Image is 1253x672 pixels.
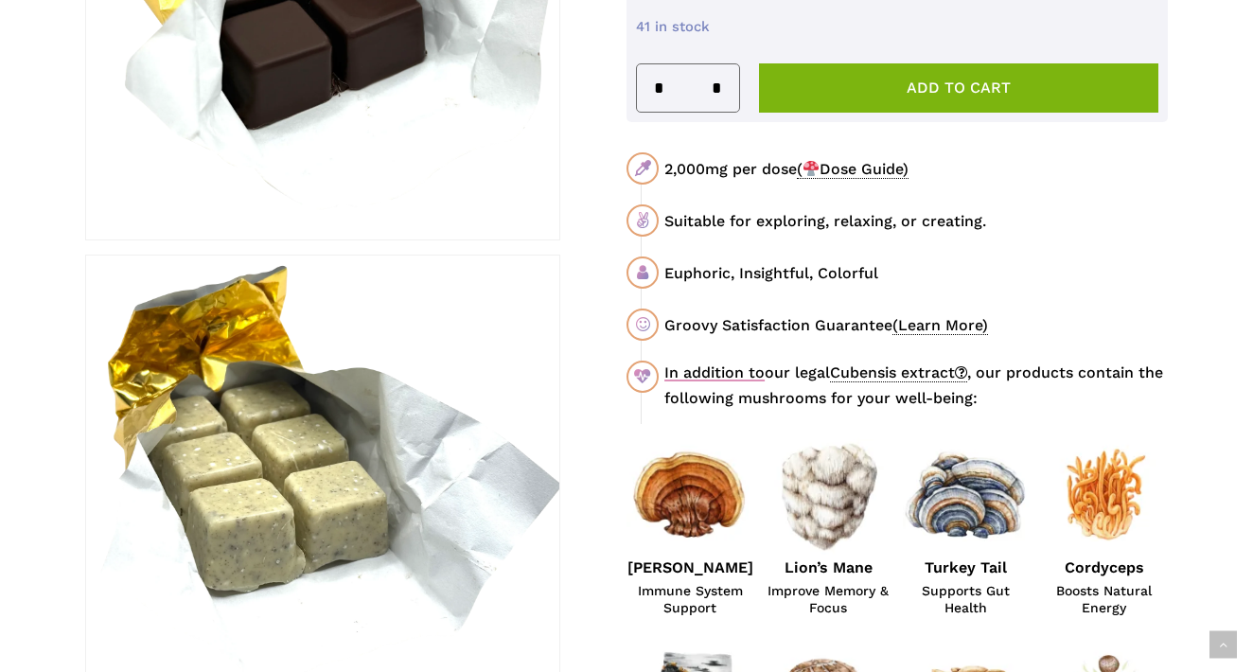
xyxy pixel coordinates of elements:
[626,582,753,616] span: Immune System Support
[626,433,753,559] img: Red Reishi Mushroom Illustration
[670,64,706,112] input: Product quantity
[1065,558,1144,576] strong: Cordyceps
[785,558,873,576] strong: Lion’s Mane
[759,63,1158,113] button: Add to cart
[636,13,1158,55] p: 41 in stock
[1041,433,1168,559] img: Cordyceps Mushroom Illustration
[664,363,765,381] u: In addition to
[1041,582,1168,616] span: Boosts Natural Energy
[1209,631,1237,659] a: Back to top
[892,316,988,335] span: (Learn More)
[903,582,1030,616] span: Supports Gut Health
[765,433,891,559] img: Lions Mane Mushroom Illustration
[903,433,1030,559] img: Turkey Tail Mushroom Illustration
[664,361,1168,410] div: our legal , our products contain the following mushrooms for your well-being:
[627,558,753,576] strong: [PERSON_NAME]
[830,363,967,382] a: Cubensis extract
[797,160,909,179] span: ( Dose Guide)
[925,558,1007,576] strong: Turkey Tail
[803,161,819,176] img: 🍄
[664,313,1168,337] div: Groovy Satisfaction Guarantee
[664,157,1168,181] div: 2,000mg per dose
[765,582,891,616] span: Improve Memory & Focus
[664,261,1168,285] div: Euphoric, Insightful, Colorful
[664,209,1168,233] div: Suitable for exploring, relaxing, or creating.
